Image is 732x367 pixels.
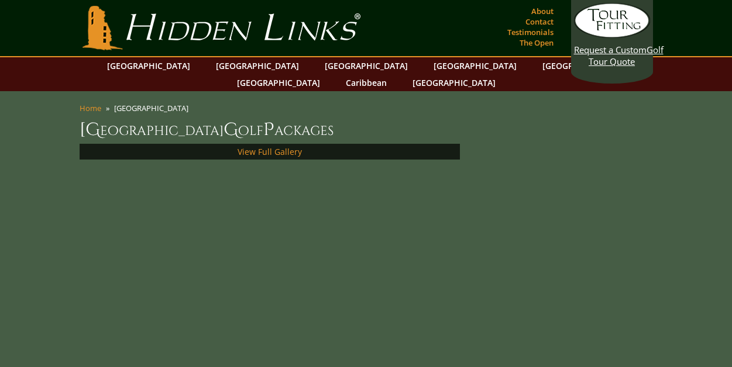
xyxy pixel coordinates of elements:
[80,103,101,113] a: Home
[574,3,650,67] a: Request a CustomGolf Tour Quote
[523,13,556,30] a: Contact
[80,118,653,141] h1: [GEOGRAPHIC_DATA] olf ackages
[407,74,501,91] a: [GEOGRAPHIC_DATA]
[528,3,556,19] a: About
[340,74,393,91] a: Caribbean
[210,57,305,74] a: [GEOGRAPHIC_DATA]
[517,34,556,51] a: The Open
[224,118,238,141] span: G
[101,57,196,74] a: [GEOGRAPHIC_DATA]
[504,24,556,40] a: Testimonials
[238,146,302,157] a: View Full Gallery
[574,44,647,56] span: Request a Custom
[428,57,523,74] a: [GEOGRAPHIC_DATA]
[263,118,274,141] span: P
[231,74,326,91] a: [GEOGRAPHIC_DATA]
[319,57,414,74] a: [GEOGRAPHIC_DATA]
[537,57,631,74] a: [GEOGRAPHIC_DATA]
[114,103,193,113] li: [GEOGRAPHIC_DATA]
